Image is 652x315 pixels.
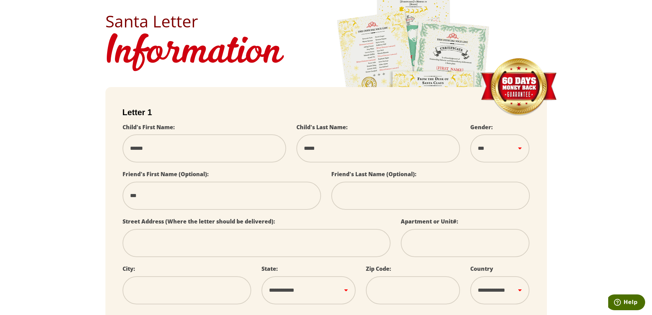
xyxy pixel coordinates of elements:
[401,218,458,225] label: Apartment or Unit#:
[608,294,645,312] iframe: Opens a widget where you can find more information
[331,170,417,178] label: Friend's Last Name (Optional):
[123,218,275,225] label: Street Address (Where the letter should be delivered):
[261,265,278,272] label: State:
[296,123,348,131] label: Child's Last Name:
[123,265,135,272] label: City:
[123,108,530,117] h2: Letter 1
[105,29,547,77] h1: Information
[470,265,493,272] label: Country
[105,13,547,29] h2: Santa Letter
[366,265,391,272] label: Zip Code:
[470,123,493,131] label: Gender:
[123,170,209,178] label: Friend's First Name (Optional):
[480,58,557,117] img: Money Back Guarantee
[123,123,175,131] label: Child's First Name:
